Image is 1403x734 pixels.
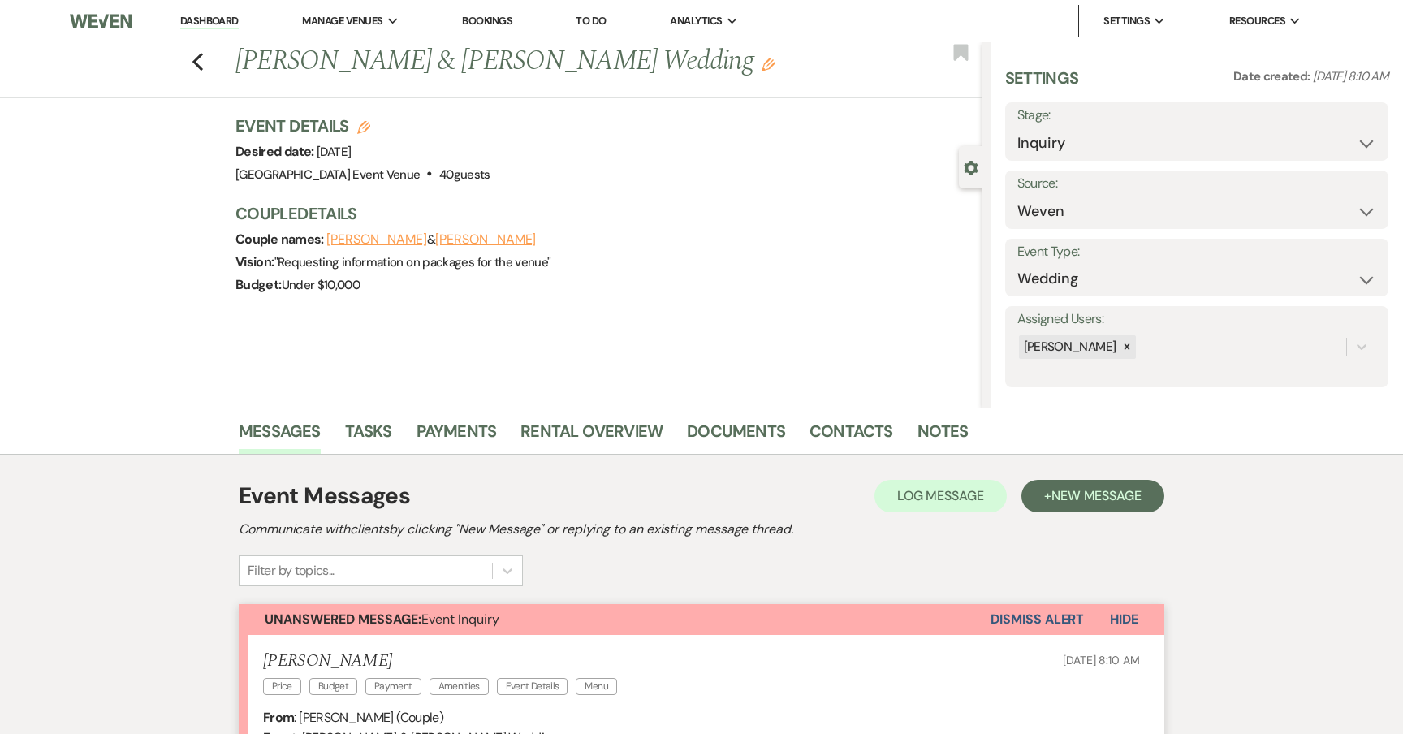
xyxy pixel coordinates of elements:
span: Budget [309,678,357,695]
label: Source: [1017,172,1376,196]
span: Resources [1229,13,1285,29]
span: Hide [1110,611,1138,628]
a: Notes [917,418,969,454]
button: Edit [762,57,775,71]
span: [GEOGRAPHIC_DATA] Event Venue [235,166,420,183]
span: Under $10,000 [282,277,360,293]
span: Budget: [235,276,282,293]
h2: Communicate with clients by clicking "New Message" or replying to an existing message thread. [239,520,1164,539]
span: [DATE] 8:10 AM [1063,653,1140,667]
button: Hide [1084,604,1164,635]
span: Event Details [497,678,568,695]
span: 40 guests [439,166,490,183]
a: Dashboard [180,14,239,29]
span: Date created: [1233,68,1313,84]
img: Weven Logo [70,4,132,38]
b: From [263,709,294,726]
h5: [PERSON_NAME] [263,651,625,671]
a: Tasks [345,418,392,454]
a: Contacts [809,418,893,454]
span: & [326,231,536,248]
button: Dismiss Alert [991,604,1084,635]
button: [PERSON_NAME] [326,233,427,246]
h1: Event Messages [239,479,410,513]
h3: Event Details [235,114,490,137]
h3: Couple Details [235,202,966,225]
span: Settings [1103,13,1150,29]
span: Manage Venues [302,13,382,29]
span: [DATE] [317,144,351,160]
button: Unanswered Message:Event Inquiry [239,604,991,635]
button: +New Message [1021,480,1164,512]
span: Price [263,678,301,695]
span: " Requesting information on packages for the venue " [274,254,551,270]
span: Amenities [430,678,489,695]
span: Payment [365,678,421,695]
h3: Settings [1005,67,1079,102]
label: Assigned Users: [1017,308,1376,331]
h1: [PERSON_NAME] & [PERSON_NAME] Wedding [235,42,827,81]
button: Close lead details [964,159,978,175]
div: [PERSON_NAME] [1019,335,1119,359]
a: Messages [239,418,321,454]
span: Log Message [897,487,984,504]
label: Stage: [1017,104,1376,127]
span: Couple names: [235,231,326,248]
span: Analytics [670,13,722,29]
span: Desired date: [235,143,317,160]
a: Payments [417,418,497,454]
span: Event Inquiry [265,611,499,628]
strong: Unanswered Message: [265,611,421,628]
button: [PERSON_NAME] [435,233,536,246]
a: Bookings [462,14,512,28]
a: Rental Overview [520,418,663,454]
span: New Message [1051,487,1142,504]
button: Log Message [874,480,1007,512]
a: To Do [576,14,606,28]
span: [DATE] 8:10 AM [1313,68,1388,84]
span: Vision: [235,253,274,270]
a: Documents [687,418,785,454]
span: Menu [576,678,616,695]
div: Filter by topics... [248,561,335,581]
label: Event Type: [1017,240,1376,264]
